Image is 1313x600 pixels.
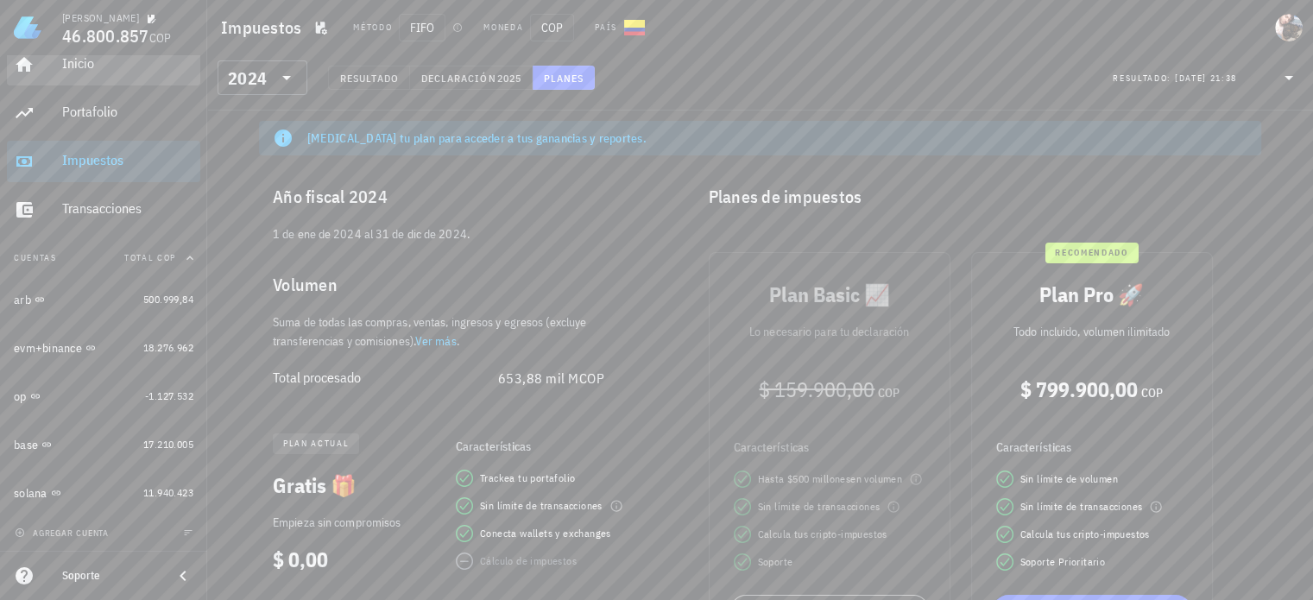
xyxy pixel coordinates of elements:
button: Declaración 2025 [410,66,533,90]
div: Resultado: [1113,66,1175,89]
span: Resultado [339,72,399,85]
div: base [14,438,38,452]
span: plan actual [283,433,349,454]
div: evm+binance [14,341,82,356]
button: agregar cuenta [10,524,117,541]
div: op [14,389,27,404]
div: Impuestos [62,152,193,168]
span: $ 799.900,00 [1020,376,1138,403]
span: Declaración [420,72,496,85]
span: Calcula tus cripto-impuestos [1020,526,1150,543]
span: 11.940.423 [143,486,193,499]
a: Inicio [7,44,200,85]
a: Portafolio [7,92,200,134]
div: Inicio [62,55,193,72]
div: Cálculo de impuestos [480,553,577,570]
p: Empieza sin compromisos [273,513,432,532]
img: LedgiFi [14,14,41,41]
div: solana [14,486,47,501]
span: 18.276.962 [143,341,193,354]
a: Transacciones [7,189,200,231]
span: recomendado [1055,243,1127,263]
span: -1.127.532 [145,389,193,402]
div: CO-icon [624,17,645,38]
button: Planes [533,66,596,90]
span: Sin límite de transacciones [1020,498,1143,515]
span: Trackea tu portafolio [480,470,575,487]
a: Ver más [415,333,457,349]
button: CuentasTotal COP [7,237,200,279]
span: Sin límite de volumen [1020,471,1118,488]
span: 17.210.005 [143,438,193,451]
span: 653,88 mil M [498,369,579,387]
span: Total COP [124,252,176,263]
h1: Impuestos [221,14,308,41]
span: Soporte Prioritario [1020,553,1106,571]
div: Volumen [259,257,639,313]
div: País [595,21,617,35]
span: $ 0,00 [273,546,328,573]
div: Portafolio [62,104,193,120]
span: COP [1140,385,1162,401]
div: arb [14,293,31,307]
a: Impuestos [7,141,200,182]
span: 2025 [496,72,521,85]
div: [DATE] 21:38 [1175,70,1237,87]
span: Plan Pro 🚀 [1039,281,1144,308]
p: Todo incluido, volumen ilimitado [986,322,1198,341]
div: Método [353,21,392,35]
a: evm+binance 18.276.962 [7,327,200,369]
span: COP [579,369,605,387]
div: 2024 [218,60,307,95]
button: Resultado [328,66,410,90]
span: Conecta wallets y exchanges [480,525,611,542]
a: solana 11.940.423 [7,472,200,514]
div: Resultado:[DATE] 21:38 [1102,61,1310,94]
a: op -1.127.532 [7,376,200,417]
span: 46.800.857 [62,24,149,47]
div: [PERSON_NAME] [62,11,139,25]
span: COP [149,30,172,46]
span: [MEDICAL_DATA] tu plan para acceder a tus ganancias y reportes. [307,130,647,146]
div: Suma de todas las compras, ventas, ingresos y egresos (excluye transferencias y comisiones). . [259,313,639,351]
div: avatar [1275,14,1303,41]
span: Sin límite de transacciones [480,497,603,515]
span: 500.999,84 [143,293,193,306]
div: Planes de impuestos [695,169,1262,224]
div: Soporte [62,569,159,583]
a: base 17.210.005 [7,424,200,465]
div: Moneda [483,21,523,35]
span: agregar cuenta [18,527,109,539]
span: Gratis 🎁 [273,471,357,499]
div: Transacciones [62,200,193,217]
span: Planes [543,72,584,85]
div: Año fiscal 2024 [259,169,639,224]
span: FIFO [399,14,445,41]
div: 1 de ene de 2024 al 31 de dic de 2024. [259,224,639,257]
span: COP [530,14,574,41]
div: 2024 [228,70,267,87]
a: arb 500.999,84 [7,279,200,320]
div: Total procesado [273,369,498,386]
